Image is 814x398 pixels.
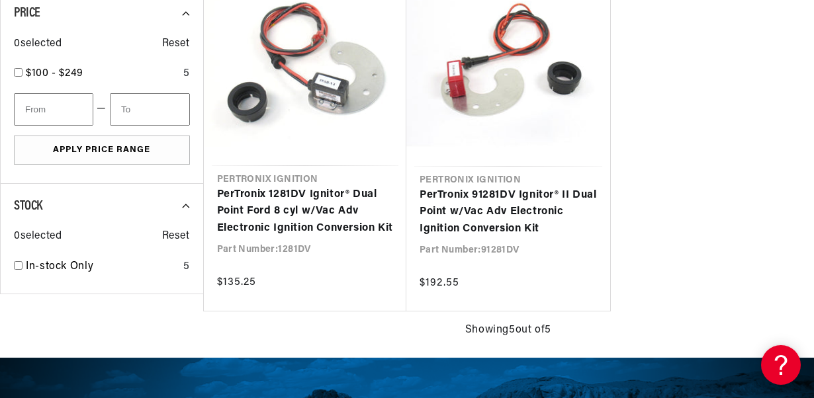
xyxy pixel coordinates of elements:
[14,228,62,245] span: 0 selected
[110,93,189,126] input: To
[14,7,40,20] span: Price
[14,136,190,165] button: Apply Price Range
[26,259,178,276] a: In-stock Only
[14,36,62,53] span: 0 selected
[162,228,190,245] span: Reset
[183,259,190,276] div: 5
[217,186,394,237] a: PerTronix 1281DV Ignitor® Dual Point Ford 8 cyl w/Vac Adv Electronic Ignition Conversion Kit
[183,65,190,83] div: 5
[14,93,93,126] input: From
[26,68,83,79] span: $100 - $249
[162,36,190,53] span: Reset
[14,200,42,213] span: Stock
[97,100,107,118] span: —
[465,322,551,339] span: Showing 5 out of 5
[420,187,597,238] a: PerTronix 91281DV Ignitor® II Dual Point w/Vac Adv Electronic Ignition Conversion Kit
